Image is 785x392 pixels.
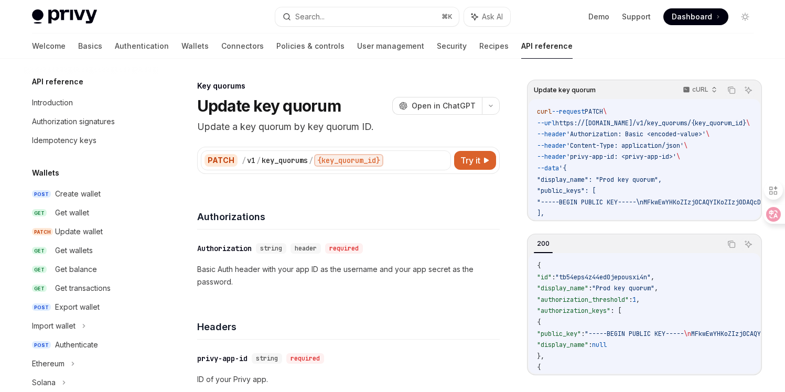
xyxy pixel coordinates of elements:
span: "Prod key quorum" [592,284,654,292]
span: POST [32,341,51,349]
button: Open in ChatGPT [392,97,482,115]
span: \ [684,141,687,150]
h5: API reference [32,75,83,88]
span: { [537,262,541,270]
div: / [309,155,313,166]
img: light logo [32,9,97,24]
span: "display_name" [537,284,588,292]
span: : [588,341,592,349]
span: : [552,273,555,281]
span: PATCH [585,107,603,116]
a: Security [437,34,467,59]
p: cURL [692,85,708,94]
span: "tb54eps4z44ed0jepousxi4n" [555,273,651,281]
span: \ [746,119,750,127]
div: privy-app-id [197,353,248,364]
h4: Authorizations [197,210,500,224]
span: "-----BEGIN PUBLIC KEY----- [585,330,684,338]
button: Ask AI [464,7,510,26]
div: Update wallet [55,225,103,238]
div: Idempotency keys [32,134,96,147]
div: required [325,243,363,254]
button: Ask AI [741,83,755,97]
div: required [286,353,324,364]
div: PATCH [205,154,238,167]
div: Import wallet [32,320,76,332]
span: Open in ChatGPT [412,101,476,111]
a: Wallets [181,34,209,59]
a: Authentication [115,34,169,59]
span: , [654,284,658,292]
span: POST [32,303,51,311]
div: Key quorums [197,81,500,91]
a: Dashboard [663,8,728,25]
div: Export wallet [55,301,100,313]
span: 'privy-app-id: <privy-app-id>' [566,153,676,161]
a: Authorization signatures [24,112,158,131]
div: {key_quorum_id} [314,154,383,167]
a: Demo [588,12,609,22]
h5: Wallets [32,167,59,179]
span: string [260,244,282,253]
span: ⌘ K [442,13,453,21]
a: Idempotency keys [24,131,158,150]
span: "authorization_threshold" [537,296,629,304]
span: curl [537,107,552,116]
a: User management [357,34,424,59]
span: \ [706,130,709,138]
div: Authorization signatures [32,115,115,128]
span: string [256,354,278,363]
span: "display_name": "Prod key quorum", [537,176,662,184]
div: Solana [32,376,56,389]
div: Get wallet [55,206,89,219]
span: 1 [632,296,636,304]
h4: Headers [197,320,500,334]
span: \ [603,107,607,116]
span: 'Authorization: Basic <encoded-value>' [566,130,706,138]
a: POSTExport wallet [24,298,158,317]
div: Search... [295,10,325,23]
span: 'Content-Type: application/json' [566,141,684,150]
p: Basic Auth header with your app ID as the username and your app secret as the password. [197,263,500,288]
span: null [592,341,607,349]
span: { [537,363,541,372]
button: Ask AI [741,237,755,251]
div: Get transactions [55,282,111,295]
span: "public_key" [537,330,581,338]
button: Try it [454,151,496,170]
div: 200 [534,237,553,250]
span: ], [537,209,544,217]
span: '{ [559,164,566,172]
a: Support [622,12,651,22]
div: key_quorums [262,155,308,166]
span: \ [676,153,680,161]
button: Copy the contents from the code block [725,83,738,97]
a: GETGet transactions [24,279,158,298]
a: PATCHUpdate wallet [24,222,158,241]
span: "display_name" [537,341,588,349]
span: }, [537,352,544,361]
a: Introduction [24,93,158,112]
span: GET [32,209,47,217]
div: v1 [247,155,255,166]
button: Search...⌘K [275,7,459,26]
h1: Update key quorum [197,96,341,115]
span: Update key quorum [534,86,596,94]
span: --url [537,119,555,127]
span: --data [537,164,559,172]
span: POST [32,190,51,198]
button: Copy the contents from the code block [725,237,738,251]
div: Ethereum [32,357,64,370]
span: GET [32,247,47,255]
div: Authenticate [55,339,98,351]
a: GETGet wallet [24,203,158,222]
span: GET [32,266,47,274]
span: --header [537,153,566,161]
span: "authorization_keys" [537,307,610,315]
span: Dashboard [672,12,712,22]
a: Recipes [479,34,509,59]
a: POSTAuthenticate [24,335,158,354]
p: ID of your Privy app. [197,373,500,386]
a: POSTCreate wallet [24,184,158,203]
p: Update a key quorum by key quorum ID. [197,119,500,134]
